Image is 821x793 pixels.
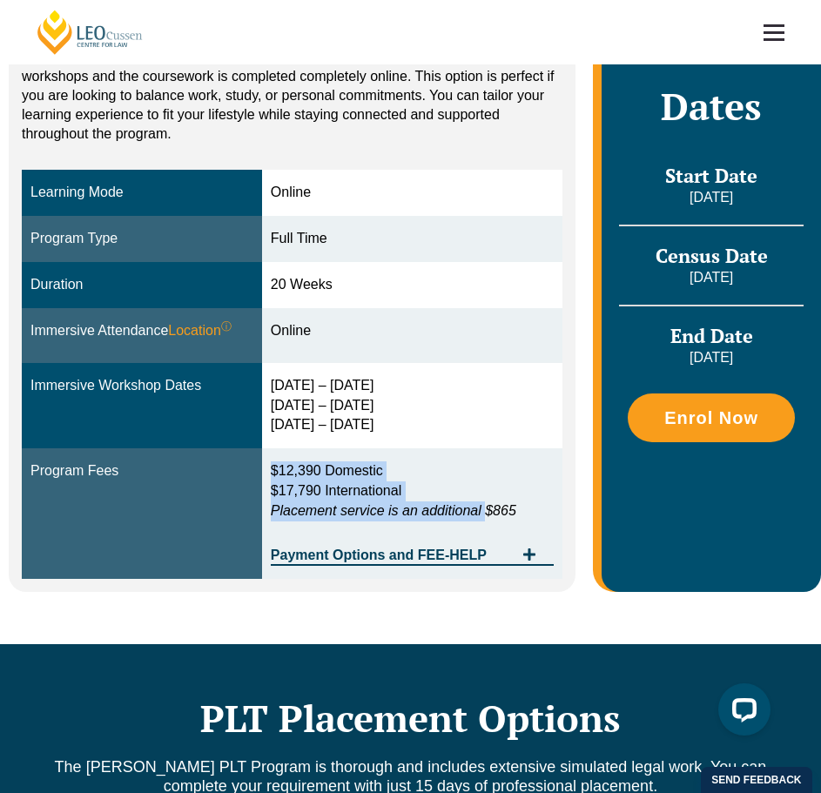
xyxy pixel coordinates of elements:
span: Enrol Now [664,409,758,427]
div: Full Time [271,229,554,249]
a: [PERSON_NAME] Centre for Law [35,9,145,56]
div: Immersive Attendance [30,321,253,341]
div: Program Type [30,229,253,249]
em: Placement service is an additional $865 [271,503,516,518]
div: Duration [30,275,253,295]
span: End Date [670,323,753,348]
div: Online [271,321,554,341]
a: Enrol Now [628,393,795,442]
sup: ⓘ [221,320,232,333]
p: [DATE] [619,268,804,287]
p: [DATE] [619,348,804,367]
span: $17,790 International [271,483,401,498]
div: Online [271,183,554,203]
p: [DATE] [619,188,804,207]
h2: PLT Placement Options [26,696,795,740]
h2: Dates [619,84,804,128]
div: Learning Mode [30,183,253,203]
iframe: LiveChat chat widget [704,676,777,749]
span: Location [168,321,232,341]
span: $12,390 Domestic [271,463,383,478]
span: Payment Options and FEE-HELP [271,548,514,562]
div: [DATE] – [DATE] [DATE] – [DATE] [DATE] – [DATE] [271,376,554,436]
span: Start Date [665,163,757,188]
span: Census Date [656,243,768,268]
div: Program Fees [30,461,253,481]
div: Immersive Workshop Dates [30,376,253,396]
p: Online learning provides the ultimate flexibility: You can study from anywhere, with the freedom ... [22,29,562,144]
div: 20 Weeks [271,275,554,295]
